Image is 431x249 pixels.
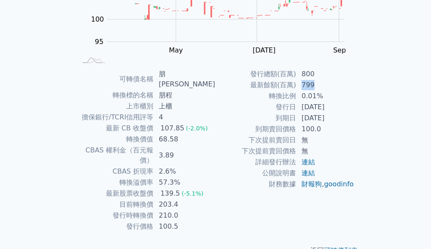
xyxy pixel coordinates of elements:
td: [DATE] [296,113,354,124]
td: 朋[PERSON_NAME] [154,69,215,90]
td: 最新 CB 收盤價 [77,123,154,134]
td: 799 [296,80,354,91]
td: 轉換比例 [215,91,296,102]
td: , [296,179,354,190]
td: 下次提前賣回日 [215,135,296,146]
tspan: May [169,46,183,54]
td: 上市櫃別 [77,101,154,112]
tspan: 95 [95,38,103,46]
a: goodinfo [324,180,354,188]
tspan: [DATE] [253,46,276,54]
iframe: Chat Widget [389,208,431,249]
td: 最新餘額(百萬) [215,80,296,91]
td: 800 [296,69,354,80]
td: 下次提前賣回價格 [215,146,296,157]
td: 發行日 [215,102,296,113]
td: 68.58 [154,134,215,145]
div: 聊天小工具 [389,208,431,249]
tspan: 100 [91,15,104,23]
td: 公開說明書 [215,168,296,179]
td: 210.0 [154,210,215,221]
td: 擔保銀行/TCRI信用評等 [77,112,154,123]
td: 0.01% [296,91,354,102]
td: 發行時轉換價 [77,210,154,221]
div: 139.5 [159,188,182,199]
div: 107.85 [159,123,186,133]
td: 目前轉換價 [77,199,154,210]
span: (-5.1%) [182,190,204,197]
td: 轉換標的名稱 [77,90,154,101]
tspan: Sep [333,46,346,54]
td: 發行總額(百萬) [215,69,296,80]
td: 無 [296,135,354,146]
td: 57.3% [154,177,215,188]
td: 朋程 [154,90,215,101]
td: 100.0 [296,124,354,135]
a: 財報狗 [301,180,322,188]
td: 100.5 [154,221,215,232]
td: 3.89 [154,145,215,166]
td: 4 [154,112,215,123]
td: CBAS 權利金（百元報價） [77,145,154,166]
td: 轉換價值 [77,134,154,145]
td: 203.4 [154,199,215,210]
td: 上櫃 [154,101,215,112]
td: 財務數據 [215,179,296,190]
a: 連結 [301,169,315,177]
td: 詳細發行辦法 [215,157,296,168]
td: 2.6% [154,166,215,177]
td: 到期賣回價格 [215,124,296,135]
td: 無 [296,146,354,157]
a: 連結 [301,158,315,166]
td: CBAS 折現率 [77,166,154,177]
td: [DATE] [296,102,354,113]
td: 發行價格 [77,221,154,232]
td: 最新股票收盤價 [77,188,154,199]
td: 可轉債名稱 [77,69,154,90]
td: 到期日 [215,113,296,124]
td: 轉換溢價率 [77,177,154,188]
span: (-2.0%) [186,125,208,132]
